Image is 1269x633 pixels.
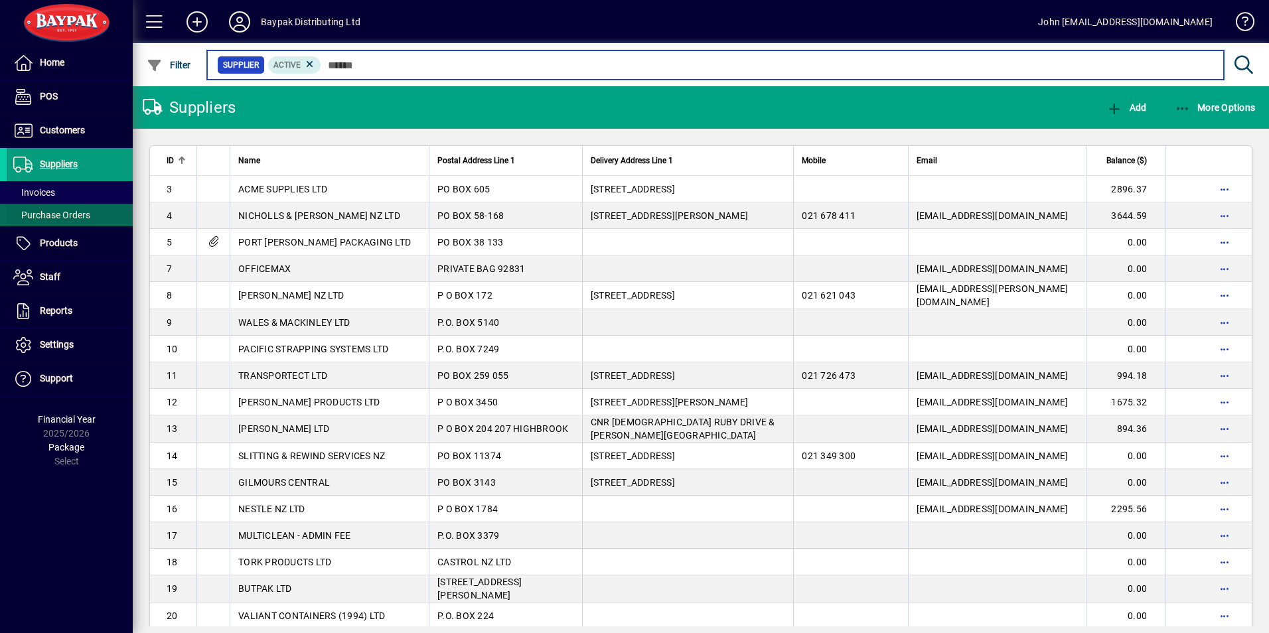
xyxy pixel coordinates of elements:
td: 2295.56 [1086,496,1165,522]
span: 12 [167,397,178,407]
span: P O BOX 172 [437,290,492,301]
div: Mobile [802,153,899,168]
td: 0.00 [1086,522,1165,549]
div: Balance ($) [1094,153,1159,168]
span: 8 [167,290,172,301]
td: 894.36 [1086,415,1165,443]
span: MULTICLEAN - ADMIN FEE [238,530,351,541]
span: Package [48,442,84,453]
span: [PERSON_NAME] LTD [238,423,329,434]
span: TORK PRODUCTS LTD [238,557,331,567]
span: Supplier [223,58,259,72]
a: Staff [7,261,133,294]
span: Suppliers [40,159,78,169]
span: WALES & MACKINLEY LTD [238,317,350,328]
span: [EMAIL_ADDRESS][DOMAIN_NAME] [917,397,1069,407]
span: ACME SUPPLIES LTD [238,184,327,194]
a: Customers [7,114,133,147]
td: 1675.32 [1086,389,1165,415]
button: More options [1214,312,1235,333]
button: More options [1214,605,1235,626]
span: PACIFIC STRAPPING SYSTEMS LTD [238,344,388,354]
span: TRANSPORTECT LTD [238,370,327,381]
div: Email [917,153,1078,168]
span: 20 [167,610,178,621]
td: 0.00 [1086,255,1165,282]
td: 2896.37 [1086,176,1165,202]
button: More options [1214,285,1235,306]
span: ID [167,153,174,168]
span: Postal Address Line 1 [437,153,515,168]
a: Settings [7,328,133,362]
a: Products [7,227,133,260]
span: [STREET_ADDRESS] [591,184,675,194]
td: 0.00 [1086,282,1165,309]
span: PO BOX 259 055 [437,370,509,381]
span: Customers [40,125,85,135]
span: 10 [167,344,178,354]
button: More options [1214,205,1235,226]
span: POS [40,91,58,102]
span: 15 [167,477,178,488]
span: Home [40,57,64,68]
button: More options [1214,525,1235,546]
span: 19 [167,583,178,594]
span: Purchase Orders [13,210,90,220]
button: More options [1214,498,1235,520]
td: 0.00 [1086,549,1165,575]
button: More options [1214,418,1235,439]
button: More options [1214,551,1235,573]
span: [PERSON_NAME] NZ LTD [238,290,344,301]
span: [EMAIL_ADDRESS][PERSON_NAME][DOMAIN_NAME] [917,283,1069,307]
span: [STREET_ADDRESS] [591,477,675,488]
div: ID [167,153,188,168]
span: P.O. BOX 5140 [437,317,499,328]
a: Invoices [7,181,133,204]
span: [STREET_ADDRESS] [591,370,675,381]
td: 0.00 [1086,469,1165,496]
span: 11 [167,370,178,381]
span: [STREET_ADDRESS] [591,451,675,461]
span: 021 349 300 [802,451,856,461]
span: [EMAIL_ADDRESS][DOMAIN_NAME] [917,370,1069,381]
span: [STREET_ADDRESS] [591,290,675,301]
span: 021 621 043 [802,290,856,301]
span: 9 [167,317,172,328]
span: PRIVATE BAG 92831 [437,263,525,274]
span: P.O. BOX 7249 [437,344,499,354]
td: 0.00 [1086,443,1165,469]
td: 994.18 [1086,362,1165,389]
button: More Options [1171,96,1259,119]
a: Home [7,46,133,80]
span: PO BOX 58-168 [437,210,504,221]
mat-chip: Activation Status: Active [268,56,321,74]
span: CNR [DEMOGRAPHIC_DATA] RUBY DRIVE & [PERSON_NAME][GEOGRAPHIC_DATA] [591,417,775,441]
span: Email [917,153,937,168]
span: Name [238,153,260,168]
button: Filter [143,53,194,77]
span: PO BOX 38 133 [437,237,503,247]
span: Settings [40,339,74,350]
button: Profile [218,10,261,34]
span: Invoices [13,187,55,198]
div: Baypak Distributing Ltd [261,11,360,33]
span: 7 [167,263,172,274]
button: More options [1214,232,1235,253]
span: [EMAIL_ADDRESS][DOMAIN_NAME] [917,423,1069,434]
span: 16 [167,504,178,514]
a: POS [7,80,133,113]
span: [EMAIL_ADDRESS][DOMAIN_NAME] [917,210,1069,221]
span: 3 [167,184,172,194]
span: [EMAIL_ADDRESS][DOMAIN_NAME] [917,504,1069,514]
span: 18 [167,557,178,567]
span: CASTROL NZ LTD [437,557,512,567]
span: Delivery Address Line 1 [591,153,673,168]
span: P.O. BOX 224 [437,610,494,621]
td: 0.00 [1086,309,1165,336]
div: Suppliers [143,97,236,118]
span: Products [40,238,78,248]
span: Support [40,373,73,384]
span: [STREET_ADDRESS][PERSON_NAME] [437,577,522,600]
button: More options [1214,391,1235,413]
button: More options [1214,445,1235,466]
